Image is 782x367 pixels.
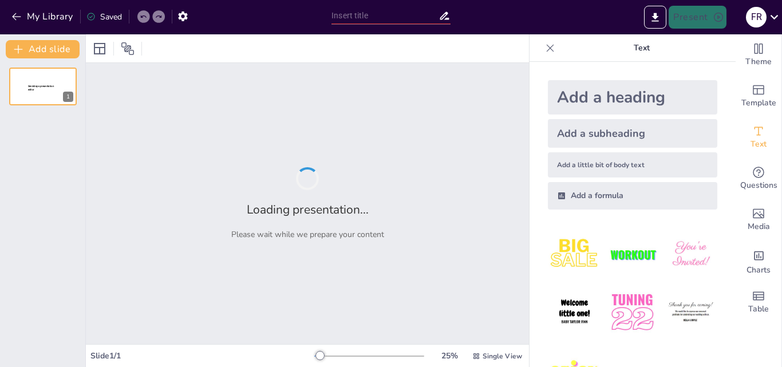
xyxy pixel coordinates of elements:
div: Add a formula [548,182,717,210]
div: Get real-time input from your audience [736,158,781,199]
div: Add a heading [548,80,717,115]
div: 25 % [436,350,463,361]
p: Text [559,34,724,62]
button: Add slide [6,40,80,58]
p: Please wait while we prepare your content [231,229,384,240]
button: F R [746,6,767,29]
div: Add text boxes [736,117,781,158]
div: Add a little bit of body text [548,152,717,177]
div: Saved [86,11,122,22]
span: Position [121,42,135,56]
div: Add images, graphics, shapes or video [736,199,781,240]
div: Layout [90,40,109,58]
span: Single View [483,352,522,361]
img: 1.jpeg [548,228,601,281]
img: 5.jpeg [606,286,659,339]
span: Questions [740,179,777,192]
button: My Library [9,7,78,26]
div: Slide 1 / 1 [90,350,314,361]
div: Add a table [736,282,781,323]
button: Export to PowerPoint [644,6,666,29]
img: 3.jpeg [664,228,717,281]
img: 6.jpeg [664,286,717,339]
div: Add ready made slides [736,76,781,117]
div: F R [746,7,767,27]
span: Sendsteps presentation editor [28,85,54,91]
span: Media [748,220,770,233]
div: 1 [63,92,73,102]
img: 2.jpeg [606,228,659,281]
h2: Loading presentation... [247,202,369,218]
div: Add charts and graphs [736,240,781,282]
span: Table [748,303,769,315]
button: Present [669,6,726,29]
div: Change the overall theme [736,34,781,76]
span: Template [741,97,776,109]
span: Charts [747,264,771,277]
img: 4.jpeg [548,286,601,339]
span: Theme [745,56,772,68]
div: 1 [9,68,77,105]
span: Text [751,138,767,151]
input: Insert title [331,7,439,24]
div: Add a subheading [548,119,717,148]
